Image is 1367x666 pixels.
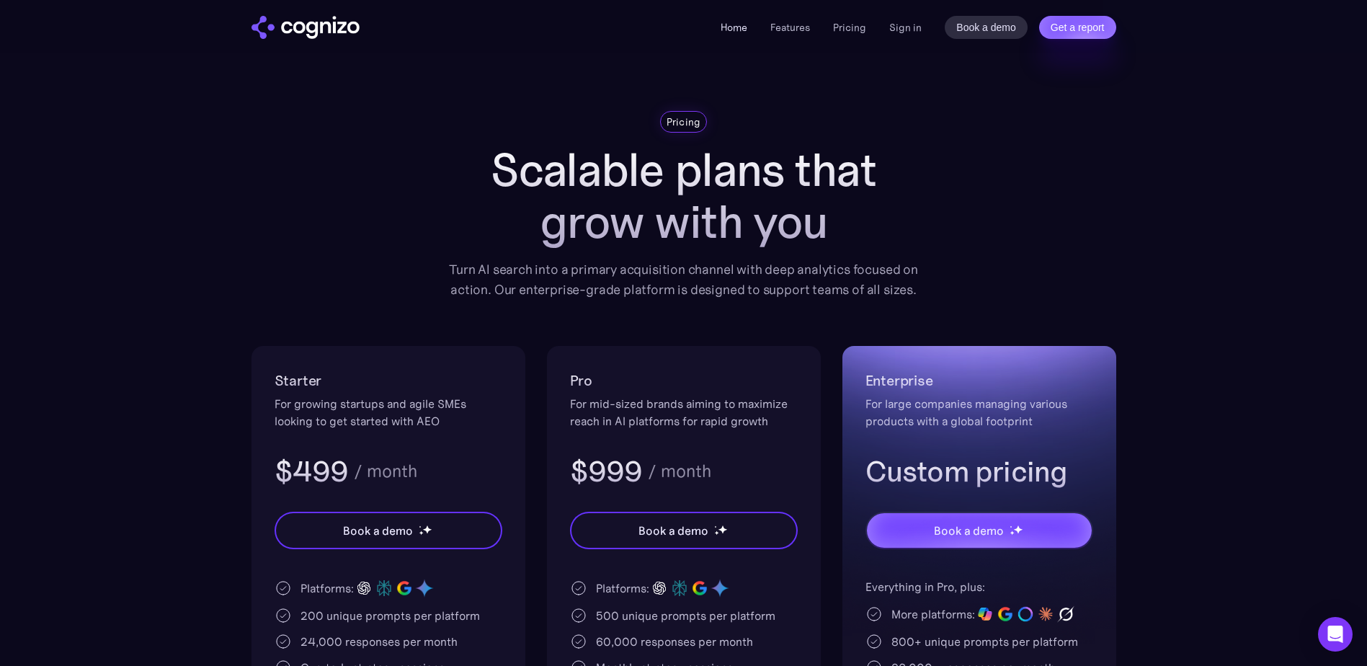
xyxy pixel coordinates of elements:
a: Book a demostarstarstar [865,512,1093,549]
div: For growing startups and agile SMEs looking to get started with AEO [275,395,502,430]
a: Get a report [1039,16,1116,39]
a: Book a demo [945,16,1028,39]
div: Everything in Pro, plus: [865,578,1093,595]
img: star [714,530,719,536]
a: Book a demostarstarstar [570,512,798,549]
a: Features [770,21,810,34]
h3: $999 [570,453,643,490]
div: Platforms: [300,580,354,597]
h3: Custom pricing [865,453,1093,490]
div: 24,000 responses per month [300,633,458,650]
img: star [1010,530,1015,536]
div: Platforms: [596,580,649,597]
h3: $499 [275,453,349,490]
div: / month [354,463,417,480]
div: Turn AI search into a primary acquisition channel with deep analytics focused on action. Our ente... [439,259,929,300]
a: Book a demostarstarstar [275,512,502,549]
img: star [419,525,421,528]
a: Sign in [889,19,922,36]
a: home [251,16,360,39]
div: Book a demo [343,522,412,539]
div: 500 unique prompts per platform [596,607,775,624]
img: star [1010,525,1012,528]
div: Open Intercom Messenger [1318,617,1353,652]
a: Home [721,21,747,34]
img: cognizo logo [251,16,360,39]
div: Book a demo [638,522,708,539]
div: Pricing [667,115,701,129]
div: 800+ unique prompts per platform [891,633,1078,650]
img: star [419,530,424,536]
img: star [718,525,727,534]
h2: Pro [570,369,798,392]
a: Pricing [833,21,866,34]
img: star [422,525,432,534]
h1: Scalable plans that grow with you [439,144,929,248]
h2: Enterprise [865,369,1093,392]
div: Book a demo [934,522,1003,539]
img: star [1013,525,1023,534]
div: For large companies managing various products with a global footprint [865,395,1093,430]
h2: Starter [275,369,502,392]
img: star [714,525,716,528]
div: For mid-sized brands aiming to maximize reach in AI platforms for rapid growth [570,395,798,430]
div: 200 unique prompts per platform [300,607,480,624]
div: / month [648,463,711,480]
div: 60,000 responses per month [596,633,753,650]
div: More platforms: [891,605,975,623]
